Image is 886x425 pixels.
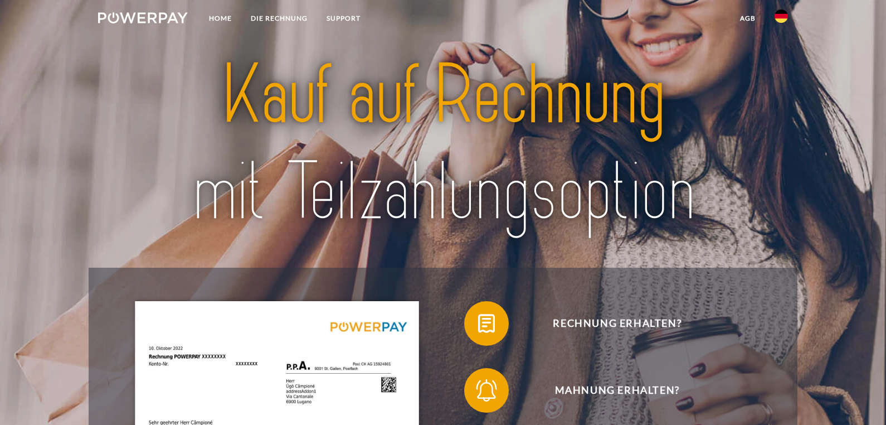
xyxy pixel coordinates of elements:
a: Home [199,8,241,28]
img: title-powerpay_de.svg [132,42,754,245]
button: Rechnung erhalten? [464,301,754,346]
button: Mahnung erhalten? [464,368,754,413]
span: Rechnung erhalten? [481,301,754,346]
span: Mahnung erhalten? [481,368,754,413]
a: DIE RECHNUNG [241,8,317,28]
img: qb_bill.svg [473,310,500,337]
a: SUPPORT [317,8,370,28]
img: logo-powerpay-white.svg [98,12,188,23]
img: de [775,9,788,23]
a: agb [731,8,765,28]
img: qb_bell.svg [473,376,500,404]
